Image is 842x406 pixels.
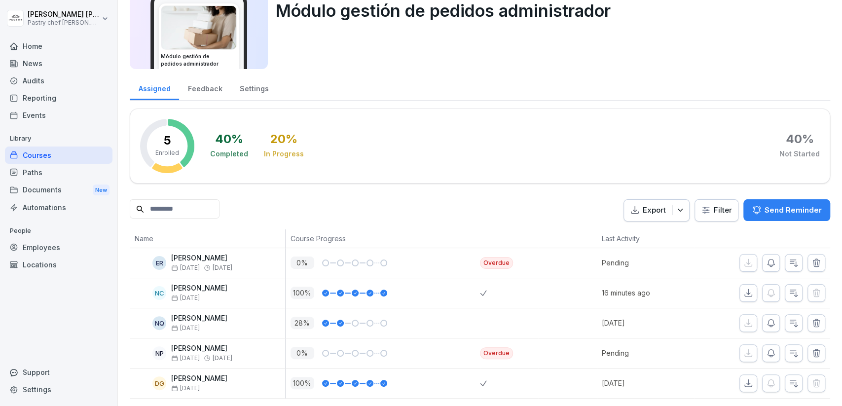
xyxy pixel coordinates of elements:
[155,148,179,157] p: Enrolled
[786,133,814,145] div: 40 %
[152,376,166,390] div: DG
[171,284,227,293] p: [PERSON_NAME]
[5,239,112,256] a: Employees
[152,256,166,270] div: ER
[213,264,232,271] span: [DATE]
[5,131,112,147] p: Library
[480,347,513,359] div: Overdue
[152,346,166,360] div: NP
[5,55,112,72] a: News
[171,344,232,353] p: [PERSON_NAME]
[161,6,236,49] img: iaen9j96uzhvjmkazu9yscya.png
[291,317,314,329] p: 28 %
[643,205,666,216] p: Export
[602,233,689,244] p: Last Activity
[291,257,314,269] p: 0 %
[5,199,112,216] a: Automations
[93,185,110,196] div: New
[5,164,112,181] a: Paths
[270,133,297,145] div: 20 %
[602,288,694,298] p: 16 minutes ago
[264,149,304,159] div: In Progress
[5,37,112,55] a: Home
[695,200,738,221] button: Filter
[152,316,166,330] div: NQ
[291,233,475,244] p: Course Progress
[5,72,112,89] a: Audits
[291,287,314,299] p: 100 %
[171,295,200,301] span: [DATE]
[765,205,822,216] p: Send Reminder
[171,254,232,262] p: [PERSON_NAME]
[5,256,112,273] a: Locations
[5,181,112,199] a: DocumentsNew
[291,347,314,359] p: 0 %
[602,258,694,268] p: Pending
[5,107,112,124] a: Events
[5,364,112,381] div: Support
[171,374,227,383] p: [PERSON_NAME]
[779,149,820,159] div: Not Started
[210,149,248,159] div: Completed
[215,133,243,145] div: 40 %
[164,135,171,147] p: 5
[602,378,694,388] p: [DATE]
[135,233,280,244] p: Name
[161,53,237,68] h3: Módulo gestión de pedidos administrador
[179,75,231,100] a: Feedback
[171,355,200,362] span: [DATE]
[623,199,690,221] button: Export
[171,314,227,323] p: [PERSON_NAME]
[602,318,694,328] p: [DATE]
[28,10,100,19] p: [PERSON_NAME] [PERSON_NAME]
[701,205,732,215] div: Filter
[5,223,112,239] p: People
[213,355,232,362] span: [DATE]
[5,89,112,107] a: Reporting
[130,75,179,100] a: Assigned
[231,75,277,100] a: Settings
[602,348,694,358] p: Pending
[152,286,166,300] div: NC
[743,199,830,221] button: Send Reminder
[5,147,112,164] a: Courses
[171,264,200,271] span: [DATE]
[480,257,513,269] div: Overdue
[171,325,200,332] span: [DATE]
[171,385,200,392] span: [DATE]
[5,381,112,398] a: Settings
[5,181,112,199] div: Documents
[28,19,100,26] p: Pastry chef [PERSON_NAME] y Cocina gourmet
[291,377,314,389] p: 100 %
